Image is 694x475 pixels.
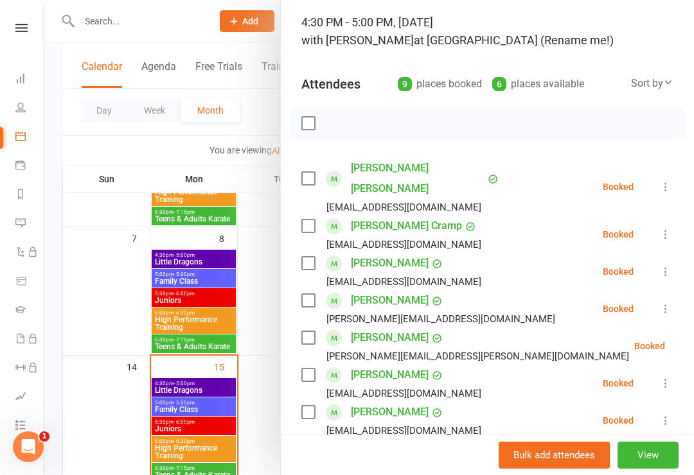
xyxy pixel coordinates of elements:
[492,75,584,93] div: places available
[326,348,629,365] div: [PERSON_NAME][EMAIL_ADDRESS][PERSON_NAME][DOMAIN_NAME]
[603,267,634,276] div: Booked
[603,182,634,191] div: Booked
[492,77,506,91] div: 6
[603,230,634,239] div: Booked
[351,158,485,199] a: [PERSON_NAME] [PERSON_NAME]
[326,199,481,216] div: [EMAIL_ADDRESS][DOMAIN_NAME]
[603,416,634,425] div: Booked
[631,75,673,92] div: Sort by
[351,290,429,311] a: [PERSON_NAME]
[15,65,44,94] a: Dashboard
[351,216,462,236] a: [PERSON_NAME] Cramp
[603,304,634,313] div: Booked
[603,379,634,388] div: Booked
[351,327,429,348] a: [PERSON_NAME]
[13,431,44,462] iframe: Intercom live chat
[39,431,49,442] span: 1
[301,13,673,49] div: 4:30 PM - 5:00 PM, [DATE]
[398,77,412,91] div: 9
[326,422,481,439] div: [EMAIL_ADDRESS][DOMAIN_NAME]
[301,75,360,93] div: Attendees
[15,123,44,152] a: Calendar
[15,383,44,412] a: Assessments
[15,94,44,123] a: People
[618,442,679,469] button: View
[499,442,610,469] button: Bulk add attendees
[15,181,44,210] a: Reports
[351,253,429,273] a: [PERSON_NAME]
[414,33,614,47] span: at [GEOGRAPHIC_DATA] (Rename me!)
[301,33,414,47] span: with [PERSON_NAME]
[326,385,481,402] div: [EMAIL_ADDRESS][DOMAIN_NAME]
[326,236,481,253] div: [EMAIL_ADDRESS][DOMAIN_NAME]
[634,341,665,350] div: Booked
[15,152,44,181] a: Payments
[398,75,482,93] div: places booked
[351,402,429,422] a: [PERSON_NAME]
[351,365,429,385] a: [PERSON_NAME]
[326,311,555,327] div: [PERSON_NAME][EMAIL_ADDRESS][DOMAIN_NAME]
[15,268,44,297] a: Product Sales
[326,273,481,290] div: [EMAIL_ADDRESS][DOMAIN_NAME]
